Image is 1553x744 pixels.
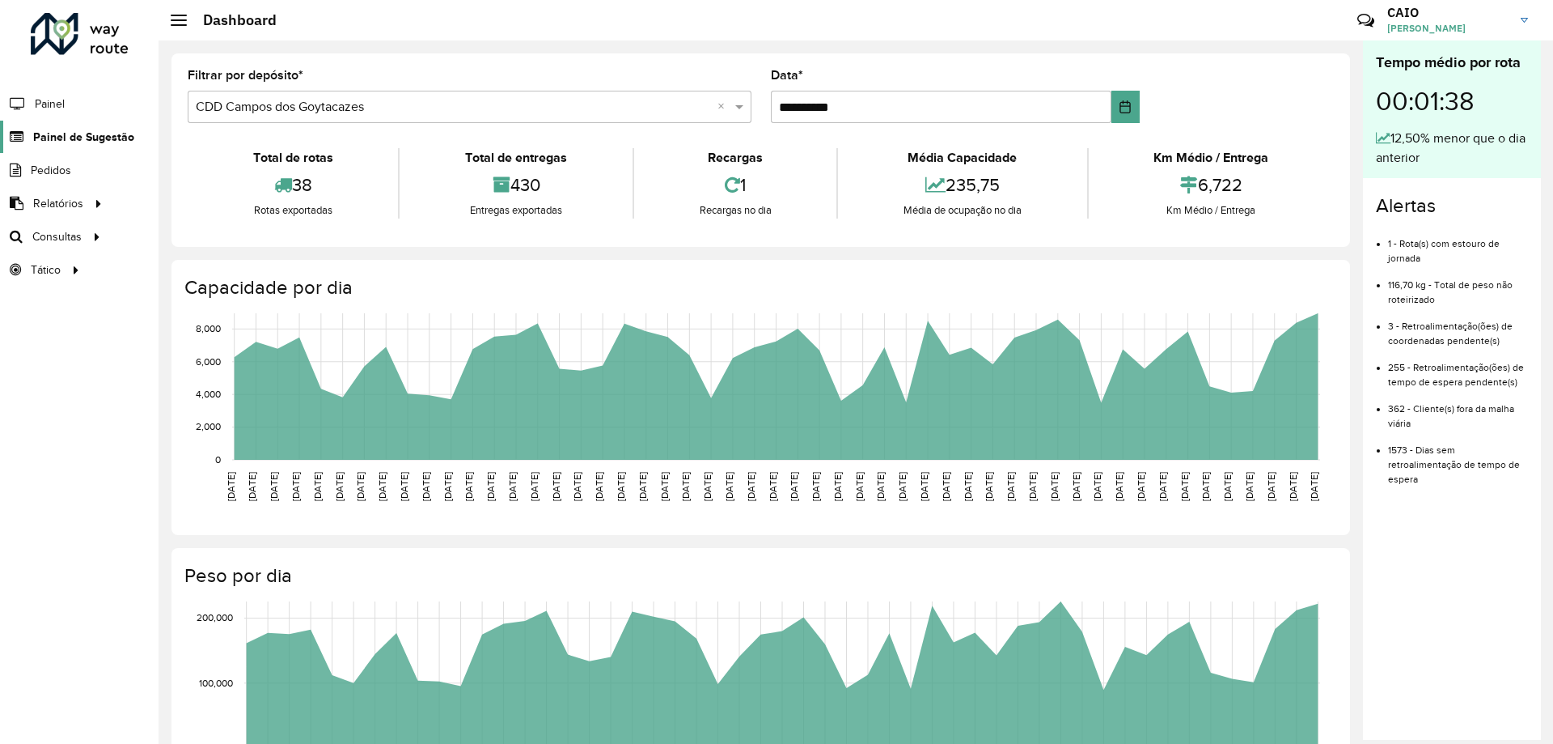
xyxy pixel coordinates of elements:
text: [DATE] [1200,472,1211,501]
text: [DATE] [941,472,951,501]
li: 1 - Rota(s) com estouro de jornada [1388,224,1528,266]
button: Choose Date [1111,91,1140,123]
div: Total de rotas [192,148,394,168]
div: 00:01:38 [1376,74,1528,129]
span: Painel [35,96,65,113]
text: [DATE] [1136,472,1146,501]
div: Recargas [638,148,832,168]
span: Relatórios [33,195,83,212]
text: [DATE] [702,472,713,501]
text: [DATE] [984,472,994,501]
div: Km Médio / Entrega [1093,202,1330,219]
text: 200,000 [197,613,233,623]
text: [DATE] [463,472,474,501]
div: Total de entregas [404,148,628,168]
text: [DATE] [1222,472,1233,501]
text: [DATE] [1092,472,1102,501]
text: 2,000 [196,422,221,432]
text: [DATE] [832,472,843,501]
li: 255 - Retroalimentação(ões) de tempo de espera pendente(s) [1388,348,1528,389]
h2: Dashboard [187,11,277,29]
span: Tático [31,261,61,278]
div: Média Capacidade [842,148,1082,168]
text: 6,000 [196,356,221,367]
text: [DATE] [746,472,756,501]
text: [DATE] [1288,472,1298,501]
div: 235,75 [842,168,1082,202]
text: [DATE] [1157,472,1168,501]
div: Média de ocupação no dia [842,202,1082,219]
text: [DATE] [442,472,453,501]
label: Data [771,66,803,85]
text: [DATE] [659,472,670,501]
text: [DATE] [551,472,561,501]
text: 100,000 [199,678,233,688]
text: 0 [215,454,221,465]
div: 1 [638,168,832,202]
text: [DATE] [919,472,929,501]
text: [DATE] [572,472,582,501]
text: [DATE] [399,472,409,501]
h3: CAIO [1387,5,1509,20]
text: [DATE] [616,472,626,501]
text: [DATE] [875,472,886,501]
text: 4,000 [196,389,221,399]
a: Contato Rápido [1348,3,1383,38]
li: 1573 - Dias sem retroalimentação de tempo de espera [1388,431,1528,487]
text: [DATE] [789,472,799,501]
text: [DATE] [768,472,778,501]
text: [DATE] [1244,472,1255,501]
text: [DATE] [810,472,821,501]
span: Consultas [32,228,82,245]
span: [PERSON_NAME] [1387,21,1509,36]
text: [DATE] [507,472,518,501]
div: 12,50% menor que o dia anterior [1376,129,1528,168]
div: Km Médio / Entrega [1093,148,1330,168]
h4: Alertas [1376,194,1528,218]
text: [DATE] [421,472,431,501]
text: [DATE] [355,472,366,501]
text: [DATE] [269,472,279,501]
div: Entregas exportadas [404,202,628,219]
div: Rotas exportadas [192,202,394,219]
span: Painel de Sugestão [33,129,134,146]
li: 362 - Cliente(s) fora da malha viária [1388,389,1528,431]
div: Tempo médio por rota [1376,52,1528,74]
text: [DATE] [1005,472,1016,501]
text: 8,000 [196,324,221,334]
text: [DATE] [334,472,345,501]
h4: Peso por dia [184,564,1334,588]
text: [DATE] [854,472,865,501]
text: [DATE] [290,472,301,501]
span: Clear all [717,97,731,117]
text: [DATE] [312,472,323,501]
div: Recargas no dia [638,202,832,219]
text: [DATE] [1266,472,1276,501]
h4: Capacidade por dia [184,276,1334,300]
li: 3 - Retroalimentação(ões) de coordenadas pendente(s) [1388,307,1528,348]
text: [DATE] [1309,472,1319,501]
li: 116,70 kg - Total de peso não roteirizado [1388,266,1528,307]
div: 6,722 [1093,168,1330,202]
span: Pedidos [31,162,71,179]
text: [DATE] [377,472,387,501]
text: [DATE] [485,472,496,501]
text: [DATE] [897,472,908,501]
text: [DATE] [594,472,604,501]
text: [DATE] [1114,472,1124,501]
text: [DATE] [226,472,236,501]
text: [DATE] [637,472,648,501]
text: [DATE] [1049,472,1060,501]
text: [DATE] [529,472,540,501]
label: Filtrar por depósito [188,66,303,85]
text: [DATE] [963,472,973,501]
text: [DATE] [724,472,734,501]
div: 38 [192,168,394,202]
text: [DATE] [247,472,257,501]
text: [DATE] [1027,472,1038,501]
text: [DATE] [1071,472,1081,501]
text: [DATE] [1179,472,1190,501]
div: 430 [404,168,628,202]
text: [DATE] [680,472,691,501]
